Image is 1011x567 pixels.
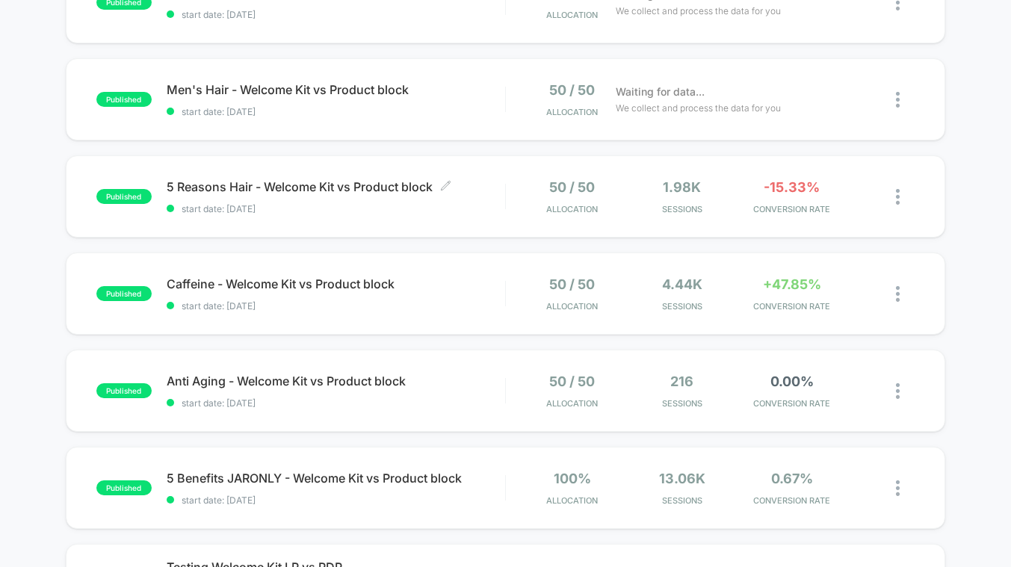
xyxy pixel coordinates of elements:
span: 13.06k [659,471,705,486]
span: 0.67% [771,471,813,486]
span: start date: [DATE] [167,397,505,409]
span: -15.33% [764,179,820,195]
span: Men's Hair - Welcome Kit vs Product block [167,82,505,97]
span: Sessions [631,301,733,312]
span: start date: [DATE] [167,300,505,312]
img: close [896,286,900,302]
span: CONVERSION RATE [741,495,843,506]
span: 100% [554,471,591,486]
span: published [96,189,152,204]
span: +47.85% [763,276,821,292]
span: Allocation [546,301,598,312]
span: We collect and process the data for you [616,101,781,115]
span: 50 / 50 [549,82,595,98]
span: published [96,383,152,398]
span: 50 / 50 [549,179,595,195]
span: Allocation [546,398,598,409]
img: close [896,92,900,108]
span: 50 / 50 [549,276,595,292]
span: 4.44k [662,276,702,292]
span: Allocation [546,10,598,20]
span: 5 Reasons Hair - Welcome Kit vs Product block [167,179,505,194]
span: 5 Benefits JARONLY - Welcome Kit vs Product block [167,471,505,486]
span: We collect and process the data for you [616,4,781,18]
img: close [896,480,900,496]
span: published [96,286,152,301]
span: start date: [DATE] [167,495,505,506]
img: close [896,189,900,205]
span: start date: [DATE] [167,106,505,117]
span: Sessions [631,495,733,506]
span: Allocation [546,107,598,117]
span: 50 / 50 [549,374,595,389]
span: CONVERSION RATE [741,398,843,409]
span: Caffeine - Welcome Kit vs Product block [167,276,505,291]
span: Waiting for data... [616,84,705,100]
span: 216 [670,374,693,389]
span: Sessions [631,204,733,214]
span: Allocation [546,495,598,506]
span: published [96,480,152,495]
span: start date: [DATE] [167,203,505,214]
span: 0.00% [770,374,814,389]
span: Sessions [631,398,733,409]
span: 1.98k [663,179,701,195]
span: published [96,92,152,107]
span: CONVERSION RATE [741,301,843,312]
span: start date: [DATE] [167,9,505,20]
img: close [896,383,900,399]
span: Allocation [546,204,598,214]
span: CONVERSION RATE [741,204,843,214]
span: Anti Aging - Welcome Kit vs Product block [167,374,505,388]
